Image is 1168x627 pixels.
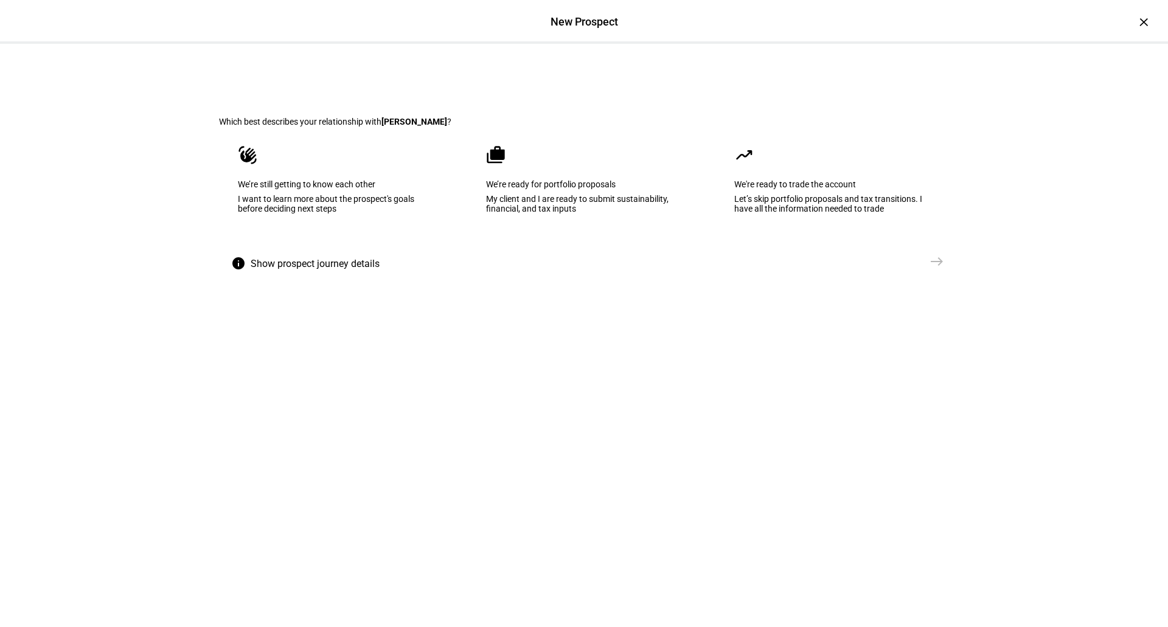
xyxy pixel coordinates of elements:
[715,126,949,249] eth-mega-radio-button: We're ready to trade the account
[251,249,380,279] span: Show prospect journey details
[238,179,434,189] div: We’re still getting to know each other
[219,117,949,126] div: Which best describes your relationship with ?
[381,117,447,126] b: [PERSON_NAME]
[486,194,682,213] div: My client and I are ready to submit sustainability, financial, and tax inputs
[467,126,701,249] eth-mega-radio-button: We’re ready for portfolio proposals
[238,194,434,213] div: I want to learn more about the prospect's goals before deciding next steps
[1134,12,1153,32] div: ×
[734,194,930,213] div: Let’s skip portfolio proposals and tax transitions. I have all the information needed to trade
[486,179,682,189] div: We’re ready for portfolio proposals
[734,145,754,165] mat-icon: moving
[486,145,506,165] mat-icon: cases
[231,256,246,271] mat-icon: info
[219,249,397,279] button: Show prospect journey details
[734,179,930,189] div: We're ready to trade the account
[238,145,257,165] mat-icon: waving_hand
[219,126,453,249] eth-mega-radio-button: We’re still getting to know each other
